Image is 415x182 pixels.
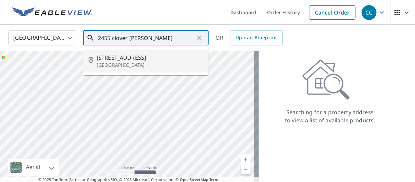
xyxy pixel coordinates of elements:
[98,28,195,47] input: Search by address or latitude-longitude
[180,177,208,182] a: OpenStreetMap
[230,31,282,45] a: Upload Blueprint
[285,108,376,124] p: Searching for a property address to view a list of available products.
[235,34,277,42] span: Upload Blueprint
[8,28,76,47] div: [GEOGRAPHIC_DATA]
[215,31,283,45] div: OR
[8,159,59,176] div: Aerial
[362,5,377,20] div: CC
[195,33,204,43] button: Clear
[12,7,92,18] img: EV Logo
[24,159,42,176] div: Aerial
[97,54,203,62] span: [STREET_ADDRESS]
[241,164,251,175] a: Current Level 5, Zoom Out
[241,154,251,164] a: Current Level 5, Zoom In
[309,5,356,20] a: Cancel Order
[209,177,221,182] a: Terms
[97,62,203,68] p: [GEOGRAPHIC_DATA]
